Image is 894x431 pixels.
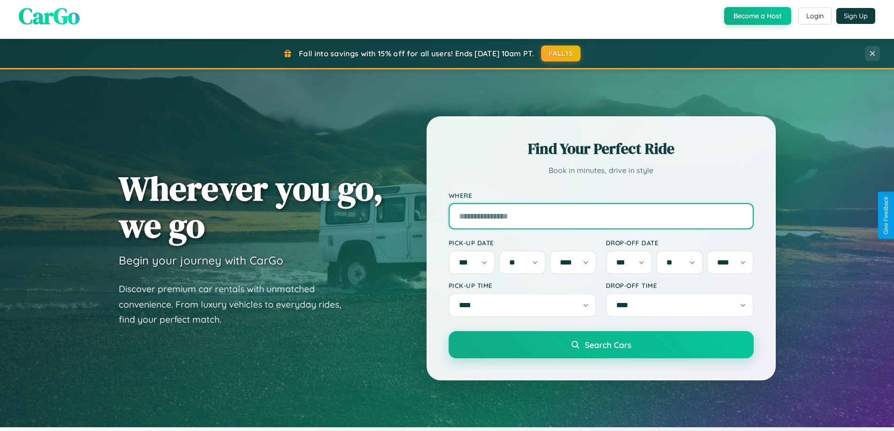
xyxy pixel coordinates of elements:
label: Drop-off Date [606,239,754,247]
label: Drop-off Time [606,281,754,289]
p: Book in minutes, drive in style [449,164,754,177]
label: Where [449,191,754,199]
span: Search Cars [585,340,631,350]
div: Give Feedback [883,197,889,234]
h3: Begin your journey with CarGo [119,253,283,267]
h2: Find Your Perfect Ride [449,138,754,159]
label: Pick-up Time [449,281,596,289]
button: Sign Up [836,8,875,24]
span: CarGo [19,0,80,31]
p: Discover premium car rentals with unmatched convenience. From luxury vehicles to everyday rides, ... [119,281,353,327]
span: Fall into savings with 15% off for all users! Ends [DATE] 10am PT. [299,49,534,58]
h1: Wherever you go, we go [119,170,383,244]
button: Become a Host [724,7,791,25]
button: Login [798,8,832,24]
label: Pick-up Date [449,239,596,247]
button: FALL15 [541,45,581,61]
button: Search Cars [449,331,754,358]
